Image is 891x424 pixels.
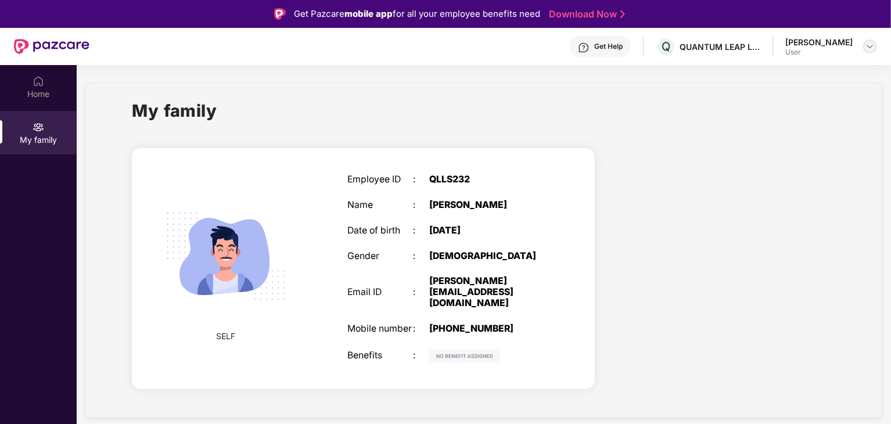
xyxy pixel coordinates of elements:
[347,225,413,236] div: Date of birth
[347,251,413,262] div: Gender
[429,349,500,363] img: svg+xml;base64,PHN2ZyB4bWxucz0iaHR0cDovL3d3dy53My5vcmcvMjAwMC9zdmciIHdpZHRoPSIxMjIiIGhlaWdodD0iMj...
[413,174,429,185] div: :
[429,225,544,236] div: [DATE]
[413,251,429,262] div: :
[662,39,670,53] span: Q
[152,182,300,330] img: svg+xml;base64,PHN2ZyB4bWxucz0iaHR0cDovL3d3dy53My5vcmcvMjAwMC9zdmciIHdpZHRoPSIyMjQiIGhlaWdodD0iMT...
[785,48,853,57] div: User
[594,42,623,51] div: Get Help
[344,8,393,19] strong: mobile app
[549,8,621,20] a: Download Now
[33,76,44,87] img: svg+xml;base64,PHN2ZyBpZD0iSG9tZSIgeG1sbnM9Imh0dHA6Ly93d3cudzMub3JnLzIwMDAvc3ZnIiB3aWR0aD0iMjAiIG...
[14,39,89,54] img: New Pazcare Logo
[413,350,429,361] div: :
[294,7,540,21] div: Get Pazcare for all your employee benefits need
[413,225,429,236] div: :
[785,37,853,48] div: [PERSON_NAME]
[413,324,429,335] div: :
[132,98,217,124] h1: My family
[33,121,44,133] img: svg+xml;base64,PHN2ZyB3aWR0aD0iMjAiIGhlaWdodD0iMjAiIHZpZXdCb3g9IjAgMCAyMCAyMCIgZmlsbD0ibm9uZSIgeG...
[578,42,590,53] img: svg+xml;base64,PHN2ZyBpZD0iSGVscC0zMngzMiIgeG1sbnM9Imh0dHA6Ly93d3cudzMub3JnLzIwMDAvc3ZnIiB3aWR0aD...
[413,287,429,298] div: :
[865,42,875,51] img: svg+xml;base64,PHN2ZyBpZD0iRHJvcGRvd24tMzJ4MzIiIHhtbG5zPSJodHRwOi8vd3d3LnczLm9yZy8yMDAwL3N2ZyIgd2...
[680,41,761,52] div: QUANTUM LEAP LEARNING SOLUTIONS PRIVATE LIMITED
[429,324,544,335] div: [PHONE_NUMBER]
[429,276,544,308] div: [PERSON_NAME][EMAIL_ADDRESS][DOMAIN_NAME]
[429,251,544,262] div: [DEMOGRAPHIC_DATA]
[347,200,413,211] div: Name
[429,200,544,211] div: [PERSON_NAME]
[347,174,413,185] div: Employee ID
[347,324,413,335] div: Mobile number
[347,287,413,298] div: Email ID
[413,200,429,211] div: :
[429,174,544,185] div: QLLS232
[217,330,236,343] span: SELF
[274,8,286,20] img: Logo
[620,8,625,20] img: Stroke
[347,350,413,361] div: Benefits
